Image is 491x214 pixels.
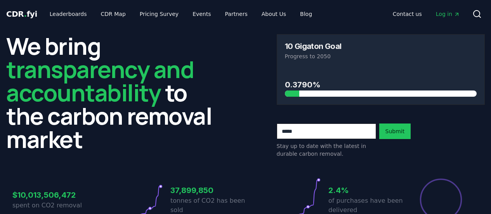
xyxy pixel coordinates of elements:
[43,7,318,21] nav: Main
[285,79,477,90] h3: 0.3790%
[186,7,217,21] a: Events
[134,7,185,21] a: Pricing Survey
[43,7,93,21] a: Leaderboards
[12,201,88,210] p: spent on CO2 removal
[24,9,27,19] span: .
[328,184,404,196] h3: 2.4%
[6,34,215,151] h2: We bring to the carbon removal market
[12,189,88,201] h3: $10,013,506,472
[6,53,194,108] span: transparency and accountability
[430,7,466,21] a: Log in
[294,7,318,21] a: Blog
[6,9,37,19] a: CDR.fyi
[379,124,411,139] button: Submit
[255,7,292,21] a: About Us
[219,7,254,21] a: Partners
[277,142,376,158] p: Stay up to date with the latest in durable carbon removal.
[387,7,428,21] a: Contact us
[285,42,342,50] h3: 10 Gigaton Goal
[436,10,460,18] span: Log in
[6,9,37,19] span: CDR fyi
[95,7,132,21] a: CDR Map
[170,184,246,196] h3: 37,899,850
[285,52,477,60] p: Progress to 2050
[387,7,466,21] nav: Main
